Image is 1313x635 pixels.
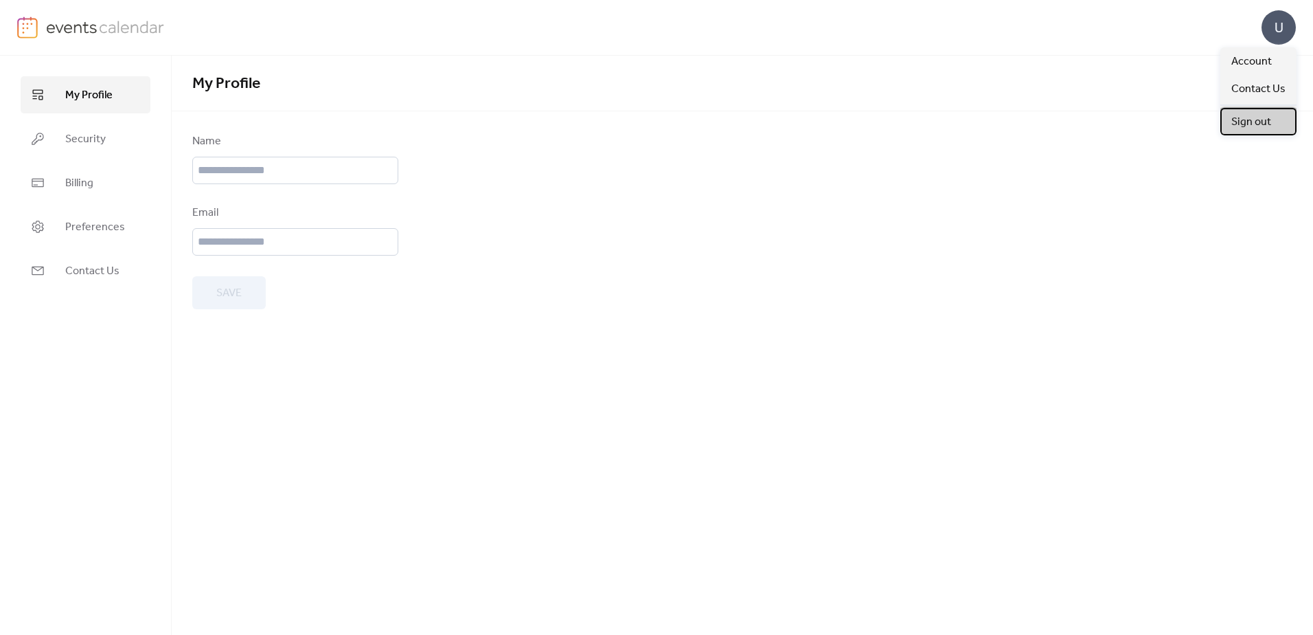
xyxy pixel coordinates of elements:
[65,175,93,192] span: Billing
[192,205,396,221] div: Email
[65,131,106,148] span: Security
[17,16,38,38] img: logo
[1231,81,1286,98] span: Contact Us
[1220,75,1297,102] a: Contact Us
[1261,10,1296,45] div: U
[46,16,165,37] img: logo-type
[192,69,260,99] span: My Profile
[192,133,396,150] div: Name
[21,252,150,289] a: Contact Us
[65,263,119,280] span: Contact Us
[21,164,150,201] a: Billing
[1220,47,1297,75] a: Account
[65,87,113,104] span: My Profile
[1231,114,1271,131] span: Sign out
[1231,54,1272,70] span: Account
[21,208,150,245] a: Preferences
[65,219,125,236] span: Preferences
[21,76,150,113] a: My Profile
[21,120,150,157] a: Security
